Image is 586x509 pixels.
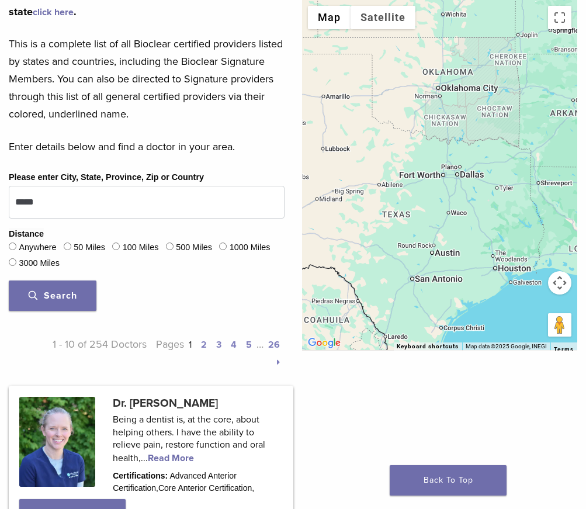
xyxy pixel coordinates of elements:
a: 26 [268,339,280,351]
a: 1 [189,339,192,351]
a: 5 [246,339,252,351]
span: Search [29,290,77,302]
a: 2 [201,339,207,351]
a: 3 [216,339,221,351]
button: Map camera controls [548,271,571,295]
p: Pages [147,335,285,371]
legend: Distance [9,228,44,241]
button: Show satellite imagery [351,6,415,29]
label: 3000 Miles [19,257,60,270]
a: click here [33,6,74,18]
button: Drag Pegman onto the map to open Street View [548,313,571,337]
button: Show street map [308,6,351,29]
label: 1000 Miles [230,241,271,254]
label: Please enter City, State, Province, Zip or Country [9,171,204,184]
button: Toggle fullscreen view [548,6,571,29]
span: … [256,338,263,351]
a: Terms [554,346,574,353]
span: Map data ©2025 Google, INEGI [466,343,547,349]
button: Keyboard shortcuts [397,342,459,351]
p: This is a complete list of all Bioclear certified providers listed by states and countries, inclu... [9,35,285,123]
img: Google [305,335,344,351]
label: 50 Miles [74,241,105,254]
a: Back To Top [390,465,507,496]
a: 4 [231,339,237,351]
label: 100 Miles [123,241,159,254]
label: Anywhere [19,241,56,254]
p: 1 - 10 of 254 Doctors [9,335,147,371]
button: Search [9,281,96,311]
label: 500 Miles [176,241,212,254]
p: Enter details below and find a doctor in your area. [9,138,285,155]
a: Open this area in Google Maps (opens a new window) [305,335,344,351]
